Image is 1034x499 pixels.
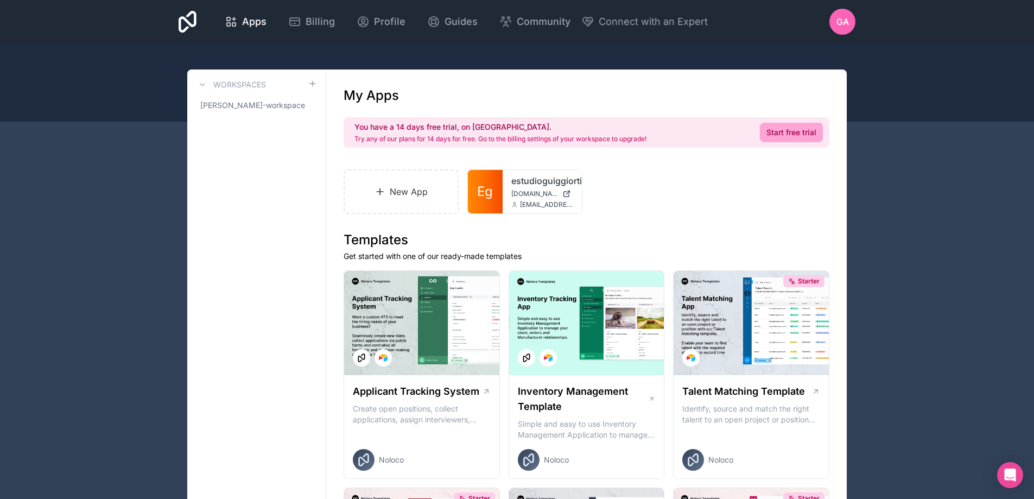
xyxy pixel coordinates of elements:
[354,122,646,132] h2: You have a 14 days free trial, on [GEOGRAPHIC_DATA].
[418,10,486,34] a: Guides
[344,87,399,104] h1: My Apps
[511,190,573,198] a: [DOMAIN_NAME]
[445,14,478,29] span: Guides
[242,14,267,29] span: Apps
[836,15,849,28] span: GA
[379,353,388,362] img: Airtable Logo
[682,384,805,399] h1: Talent Matching Template
[581,14,708,29] button: Connect with an Expert
[280,10,344,34] a: Billing
[517,14,570,29] span: Community
[196,78,266,91] a: Workspaces
[374,14,405,29] span: Profile
[200,100,305,111] span: [PERSON_NAME]-workspace
[344,251,829,262] p: Get started with one of our ready-made templates
[379,454,404,465] span: Noloco
[477,183,493,200] span: Eg
[213,79,266,90] h3: Workspaces
[544,454,569,465] span: Noloco
[518,419,656,440] p: Simple and easy to use Inventory Management Application to manage your stock, orders and Manufact...
[682,403,820,425] p: Identify, source and match the right talent to an open project or position with our Talent Matchi...
[353,384,479,399] h1: Applicant Tracking System
[760,123,823,142] a: Start free trial
[196,96,317,115] a: [PERSON_NAME]-workspace
[687,353,695,362] img: Airtable Logo
[216,10,275,34] a: Apps
[798,277,820,286] span: Starter
[511,190,558,198] span: [DOMAIN_NAME]
[544,353,553,362] img: Airtable Logo
[520,200,573,209] span: [EMAIL_ADDRESS][DOMAIN_NAME]
[344,169,459,214] a: New App
[354,135,646,143] p: Try any of our plans for 14 days for free. Go to the billing settings of your workspace to upgrade!
[348,10,414,34] a: Profile
[344,231,829,249] h1: Templates
[468,170,503,213] a: Eg
[518,384,648,414] h1: Inventory Management Template
[353,403,491,425] p: Create open positions, collect applications, assign interviewers, centralise candidate feedback a...
[511,174,573,187] a: estudioguiggiortiz
[306,14,335,29] span: Billing
[997,462,1023,488] div: Open Intercom Messenger
[599,14,708,29] span: Connect with an Expert
[708,454,733,465] span: Noloco
[491,10,579,34] a: Community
